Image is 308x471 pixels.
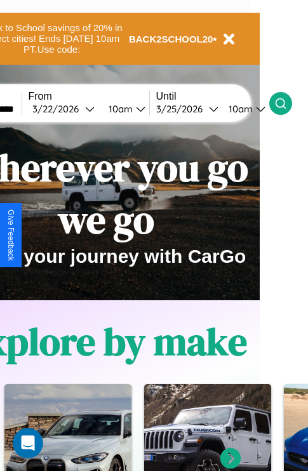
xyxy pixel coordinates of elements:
label: From [29,91,149,102]
label: Until [156,91,269,102]
div: 10am [222,103,256,115]
button: 3/22/2026 [29,102,98,116]
button: 10am [218,102,269,116]
div: 10am [102,103,136,115]
div: 3 / 25 / 2026 [156,103,209,115]
div: 3 / 22 / 2026 [32,103,85,115]
button: 10am [98,102,149,116]
b: BACK2SCHOOL20 [129,34,213,44]
div: Give Feedback [6,209,15,261]
iframe: Intercom live chat [13,428,43,458]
